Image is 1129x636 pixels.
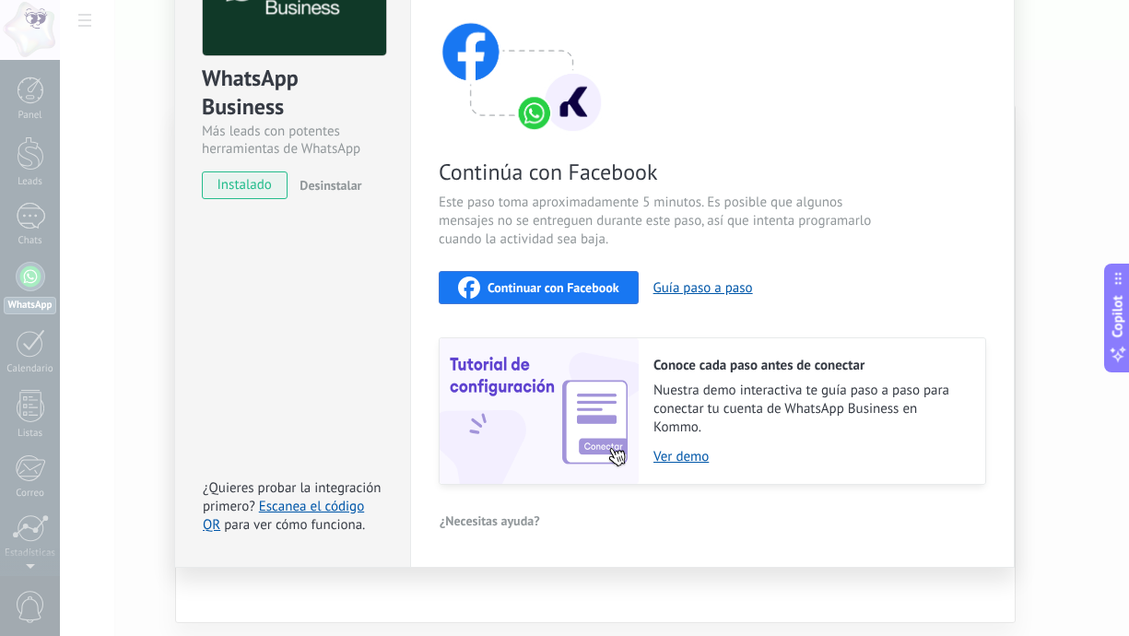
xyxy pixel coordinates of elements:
[203,498,364,534] a: Escanea el código QR
[488,281,619,294] span: Continuar con Facebook
[439,271,639,304] button: Continuar con Facebook
[202,64,383,123] div: WhatsApp Business
[440,514,540,527] span: ¿Necesitas ayuda?
[300,177,361,194] span: Desinstalar
[653,448,967,465] a: Ver demo
[439,194,877,249] span: Este paso toma aproximadamente 5 minutos. Es posible que algunos mensajes no se entreguen durante...
[653,357,967,374] h2: Conoce cada paso antes de conectar
[224,516,365,534] span: para ver cómo funciona.
[202,123,383,158] div: Más leads con potentes herramientas de WhatsApp
[292,171,361,199] button: Desinstalar
[203,479,382,515] span: ¿Quieres probar la integración primero?
[653,382,967,437] span: Nuestra demo interactiva te guía paso a paso para conectar tu cuenta de WhatsApp Business en Kommo.
[203,171,287,199] span: instalado
[439,507,541,535] button: ¿Necesitas ayuda?
[1109,296,1127,338] span: Copilot
[653,279,753,297] button: Guía paso a paso
[439,158,877,186] span: Continúa con Facebook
